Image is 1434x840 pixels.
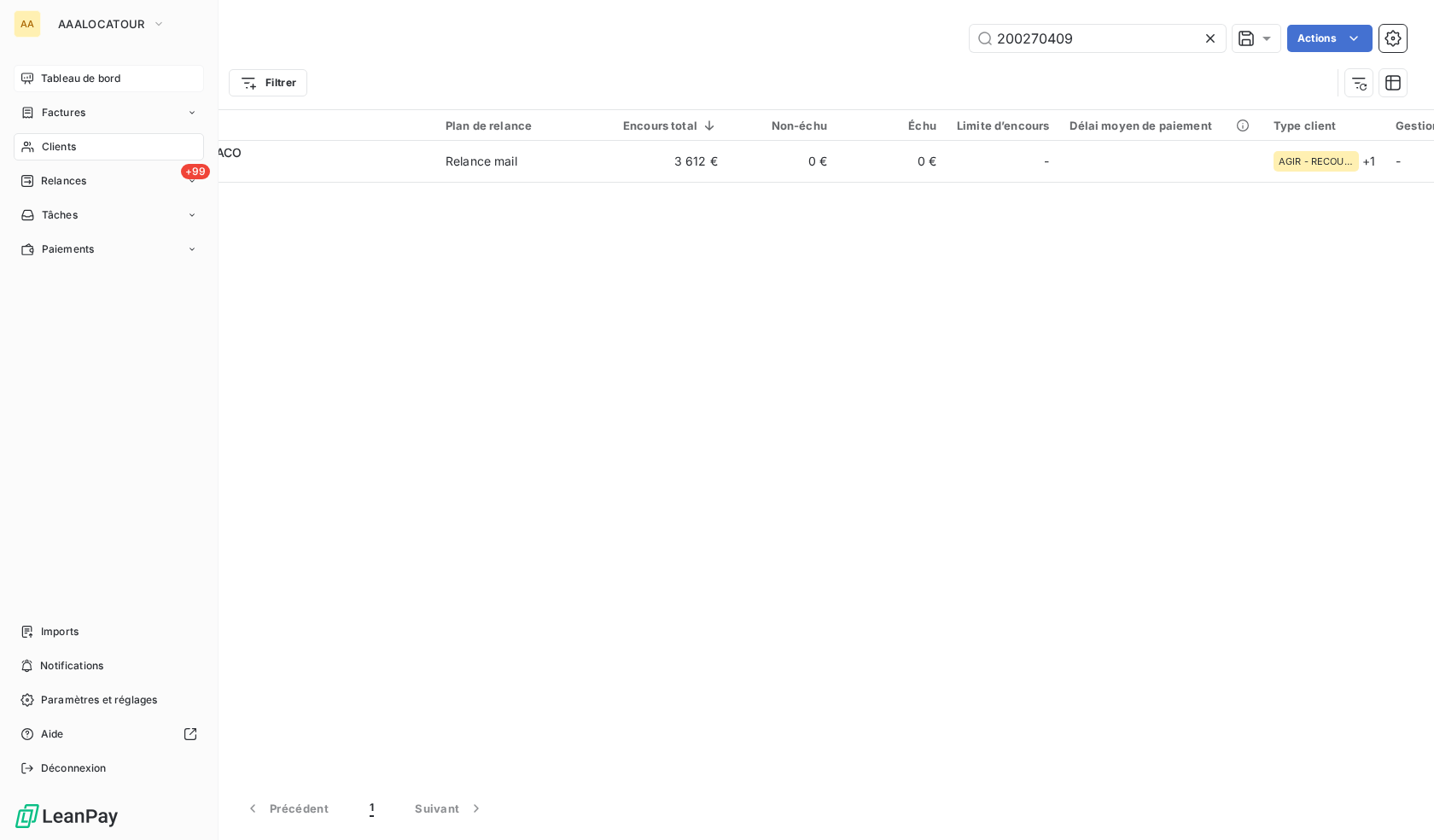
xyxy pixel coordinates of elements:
span: - [1396,154,1401,168]
span: Tableau de bord [41,71,120,86]
span: AGIR - RECOUVREMENT [1279,156,1354,166]
span: Clients [42,139,76,155]
span: + 1 [1362,152,1375,170]
span: - [1044,153,1049,170]
span: AAALOCATOUR [58,17,145,31]
img: Logo LeanPay [14,802,119,830]
div: Plan de relance [446,119,603,132]
span: 200270409 [118,161,425,178]
div: Échu [848,119,936,132]
span: Paramètres et réglages [41,692,157,708]
span: Relances [41,173,86,189]
span: Paiements [42,242,94,257]
div: Type client [1274,119,1375,132]
div: Limite d’encours [957,119,1049,132]
button: Précédent [224,790,349,826]
div: Encours total [623,119,718,132]
span: Aide [41,726,64,742]
span: Imports [41,624,79,639]
button: 1 [349,790,394,826]
span: +99 [181,164,210,179]
span: Factures [42,105,85,120]
button: Actions [1287,25,1373,52]
iframe: Intercom live chat [1376,782,1417,823]
button: Suivant [394,790,505,826]
span: 1 [370,800,374,817]
a: Aide [14,720,204,748]
span: Tâches [42,207,78,223]
span: Notifications [40,658,103,674]
td: 0 € [837,141,947,182]
div: AA [14,10,41,38]
div: Non-échu [738,119,827,132]
div: Délai moyen de paiement [1070,119,1252,132]
td: 0 € [728,141,837,182]
span: Déconnexion [41,761,107,776]
button: Filtrer [229,69,307,96]
input: Rechercher [970,25,1226,52]
td: 3 612 € [613,141,728,182]
div: Relance mail [446,153,517,170]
